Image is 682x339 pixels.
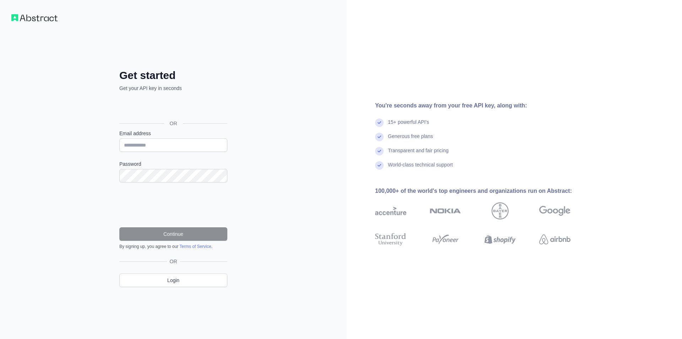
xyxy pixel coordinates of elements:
[388,161,453,175] div: World-class technical support
[375,202,406,219] img: accenture
[119,130,227,137] label: Email address
[388,118,429,133] div: 15+ powerful API's
[119,191,227,219] iframe: reCAPTCHA
[430,232,461,247] img: payoneer
[375,232,406,247] img: stanford university
[388,133,433,147] div: Generous free plans
[375,133,384,141] img: check mark
[539,232,570,247] img: airbnb
[375,161,384,170] img: check mark
[11,14,58,21] img: Workflow
[375,147,384,155] img: check mark
[119,227,227,241] button: Continue
[388,147,449,161] div: Transparent and fair pricing
[167,258,180,265] span: OR
[539,202,570,219] img: google
[179,244,211,249] a: Terms of Service
[375,118,384,127] img: check mark
[119,274,227,287] a: Login
[430,202,461,219] img: nokia
[375,187,593,195] div: 100,000+ of the world's top engineers and organizations run on Abstract:
[485,232,516,247] img: shopify
[119,69,227,82] h2: Get started
[375,101,593,110] div: You're seconds away from your free API key, along with:
[116,100,229,115] iframe: Sign in with Google Button
[119,244,227,249] div: By signing up, you agree to our .
[492,202,509,219] img: bayer
[119,160,227,168] label: Password
[119,85,227,92] p: Get your API key in seconds
[164,120,183,127] span: OR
